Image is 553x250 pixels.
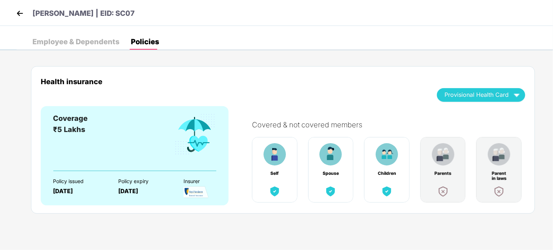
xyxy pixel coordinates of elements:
img: benefitCardImg [380,185,393,198]
img: benefitCardImg [492,185,505,198]
img: back [14,8,25,19]
button: Provisional Health Card [437,88,525,102]
img: benefitCardImg [488,143,510,165]
div: Policy issued [53,178,106,184]
img: benefitCardImg [376,143,398,165]
div: Policy expiry [118,178,171,184]
p: [PERSON_NAME] | EID: SC07 [32,8,135,19]
img: InsurerLogo [183,186,209,199]
div: [DATE] [53,188,106,195]
div: Self [265,171,284,176]
img: benefitCardImg [324,185,337,198]
img: benefitCardImg [174,113,216,156]
div: [DATE] [118,188,171,195]
img: benefitCardImg [268,185,281,198]
div: Employee & Dependents [32,38,119,45]
div: Insurer [183,178,236,184]
img: benefitCardImg [319,143,342,165]
div: Parent in laws [490,171,508,176]
span: Provisional Health Card [444,93,509,97]
img: wAAAAASUVORK5CYII= [510,88,523,101]
div: Parents [434,171,452,176]
span: ₹5 Lakhs [53,125,85,134]
img: benefitCardImg [432,143,454,165]
div: Health insurance [41,77,426,86]
div: Spouse [321,171,340,176]
div: Children [377,171,396,176]
img: benefitCardImg [264,143,286,165]
div: Covered & not covered members [252,121,532,129]
img: benefitCardImg [437,185,450,198]
div: Coverage [53,113,88,124]
div: Policies [131,38,159,45]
